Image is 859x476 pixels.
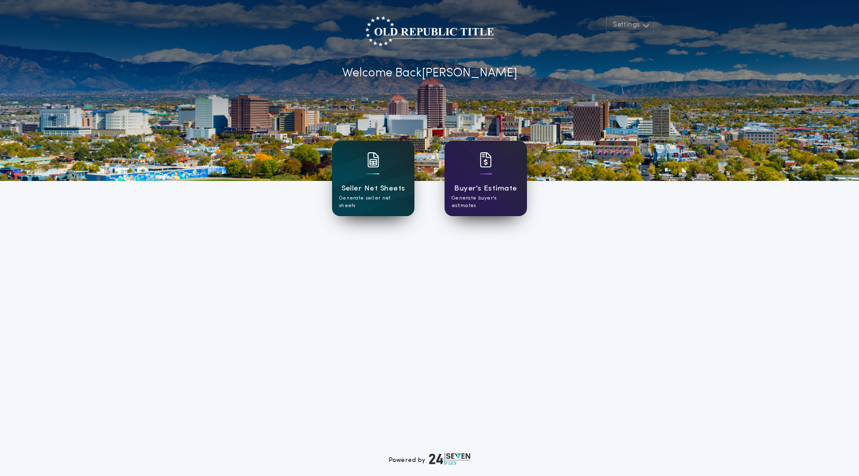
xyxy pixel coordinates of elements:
img: card icon [367,152,379,167]
img: card icon [480,152,492,167]
p: Generate buyer's estimates [452,195,520,210]
img: account-logo [365,16,494,46]
a: card iconBuyer's EstimateGenerate buyer's estimates [445,141,527,216]
button: Settings [606,16,654,34]
p: Welcome Back [PERSON_NAME] [342,64,517,82]
p: Generate seller net sheets [339,195,407,210]
h1: Buyer's Estimate [454,183,517,195]
img: logo [429,453,470,465]
a: card iconSeller Net SheetsGenerate seller net sheets [332,141,414,216]
div: Powered by [389,453,470,465]
h1: Seller Net Sheets [342,183,405,195]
